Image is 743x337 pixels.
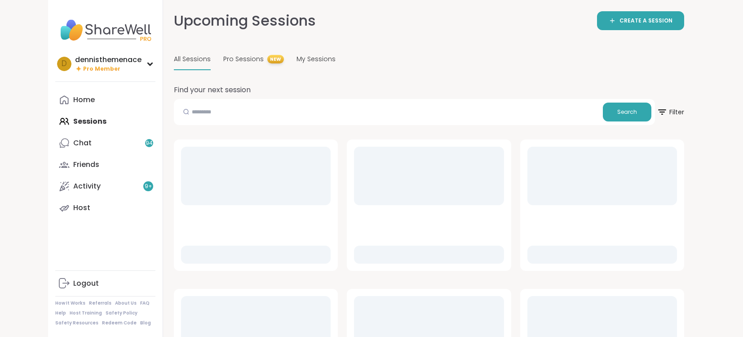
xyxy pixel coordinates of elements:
[55,89,155,111] a: Home
[62,58,67,70] span: d
[619,17,672,25] span: CREATE A SESSION
[657,101,684,123] span: Filter
[617,108,637,116] span: Search
[55,197,155,219] a: Host
[146,139,153,147] span: 94
[140,320,151,326] a: Blog
[55,300,85,306] a: How It Works
[73,279,99,288] div: Logout
[55,175,155,197] a: Activity9+
[145,183,152,190] span: 9 +
[73,138,92,148] div: Chat
[174,11,316,31] h2: Upcoming Sessions
[597,11,684,30] a: CREATE A SESSION
[603,103,651,121] button: Search
[55,320,98,326] a: Safety Resources
[89,300,111,306] a: Referrals
[55,310,66,316] a: Help
[140,300,150,306] a: FAQ
[55,273,155,294] a: Logout
[106,310,137,316] a: Safety Policy
[75,55,142,65] div: dennisthemenace
[115,300,137,306] a: About Us
[73,203,90,213] div: Host
[73,95,95,105] div: Home
[73,181,101,191] div: Activity
[55,154,155,175] a: Friends
[55,14,155,46] img: ShareWell Nav Logo
[296,54,336,64] span: My Sessions
[174,85,251,95] h2: Find your next session
[55,132,155,154] a: Chat94
[174,54,211,64] span: All Sessions
[83,65,120,73] span: Pro Member
[657,99,684,125] button: Filter
[70,310,102,316] a: Host Training
[223,54,264,64] span: Pro Sessions
[73,160,99,170] div: Friends
[102,320,137,326] a: Redeem Code
[267,55,284,63] span: NEW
